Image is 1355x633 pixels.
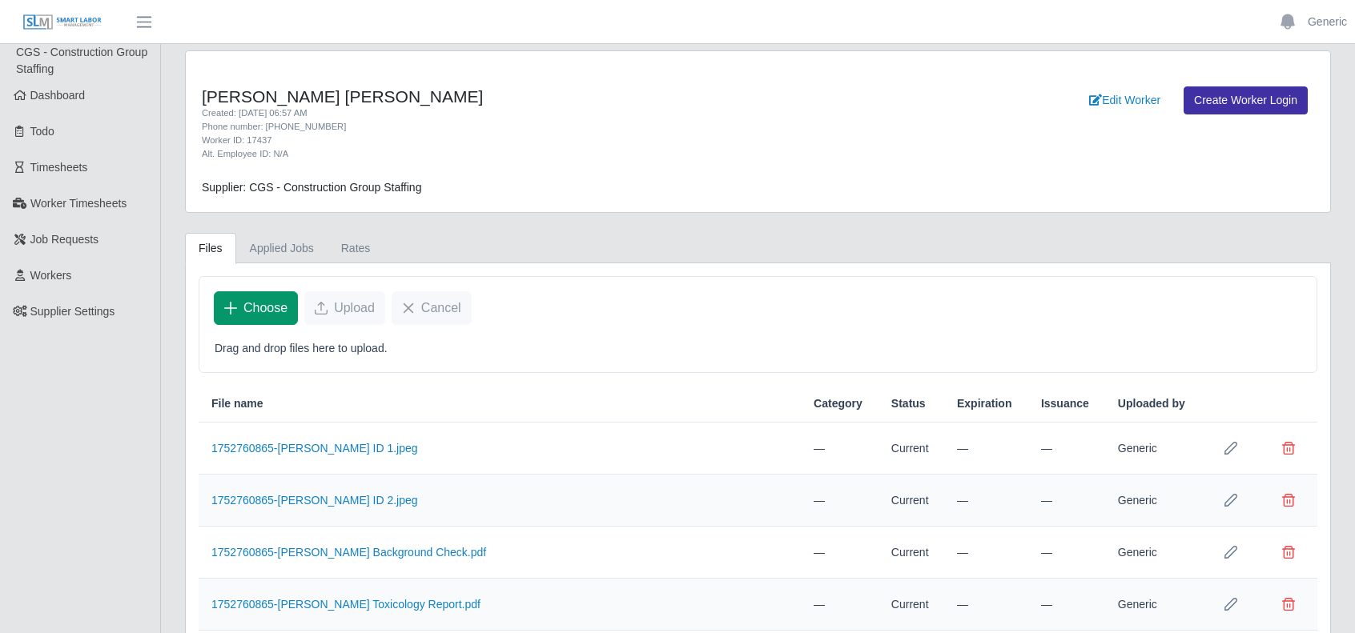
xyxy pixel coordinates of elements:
[211,395,263,412] span: File name
[211,442,418,455] a: 1752760865-[PERSON_NAME] ID 1.jpeg
[1215,536,1247,568] button: Row Edit
[1273,588,1305,620] button: Delete file
[1028,579,1105,631] td: —
[202,134,841,147] div: Worker ID: 17437
[202,120,841,134] div: Phone number: [PHONE_NUMBER]
[814,395,862,412] span: Category
[202,106,841,120] div: Created: [DATE] 06:57 AM
[1105,579,1202,631] td: Generic
[1041,395,1089,412] span: Issuance
[1273,536,1305,568] button: Delete file
[334,298,375,318] span: Upload
[30,197,127,210] span: Worker Timesheets
[1273,432,1305,464] button: Delete file
[891,395,926,412] span: Status
[879,475,944,527] td: Current
[30,269,72,282] span: Workers
[211,494,418,507] a: 1752760865-[PERSON_NAME] ID 2.jpeg
[1273,484,1305,516] button: Delete file
[944,579,1028,631] td: —
[879,527,944,579] td: Current
[944,527,1028,579] td: —
[30,125,54,138] span: Todo
[1105,527,1202,579] td: Generic
[1105,423,1202,475] td: Generic
[328,233,384,264] a: Rates
[801,579,879,631] td: —
[304,291,385,325] button: Upload
[30,305,115,318] span: Supplier Settings
[1118,395,1185,412] span: Uploaded by
[202,86,841,106] h4: [PERSON_NAME] [PERSON_NAME]
[1028,423,1105,475] td: —
[202,181,421,194] span: Supplier: CGS - Construction Group Staffing
[801,527,879,579] td: —
[214,291,298,325] button: Choose
[1105,475,1202,527] td: Generic
[801,423,879,475] td: —
[1184,86,1308,114] a: Create Worker Login
[957,395,1011,412] span: Expiration
[30,89,86,102] span: Dashboard
[211,546,486,559] a: 1752760865-[PERSON_NAME] Background Check.pdf
[944,475,1028,527] td: —
[421,298,461,318] span: Cancel
[215,340,1301,357] p: Drag and drop files here to upload.
[1028,475,1105,527] td: —
[1215,432,1247,464] button: Row Edit
[30,161,88,174] span: Timesheets
[1308,14,1347,30] a: Generic
[1079,86,1171,114] a: Edit Worker
[185,233,236,264] a: Files
[392,291,472,325] button: Cancel
[1215,588,1247,620] button: Row Edit
[1215,484,1247,516] button: Row Edit
[801,475,879,527] td: —
[879,423,944,475] td: Current
[1028,527,1105,579] td: —
[30,233,99,246] span: Job Requests
[202,147,841,161] div: Alt. Employee ID: N/A
[944,423,1028,475] td: —
[16,46,147,75] span: CGS - Construction Group Staffing
[236,233,328,264] a: Applied Jobs
[22,14,103,31] img: SLM Logo
[211,598,480,611] a: 1752760865-[PERSON_NAME] Toxicology Report.pdf
[243,298,287,318] span: Choose
[879,579,944,631] td: Current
